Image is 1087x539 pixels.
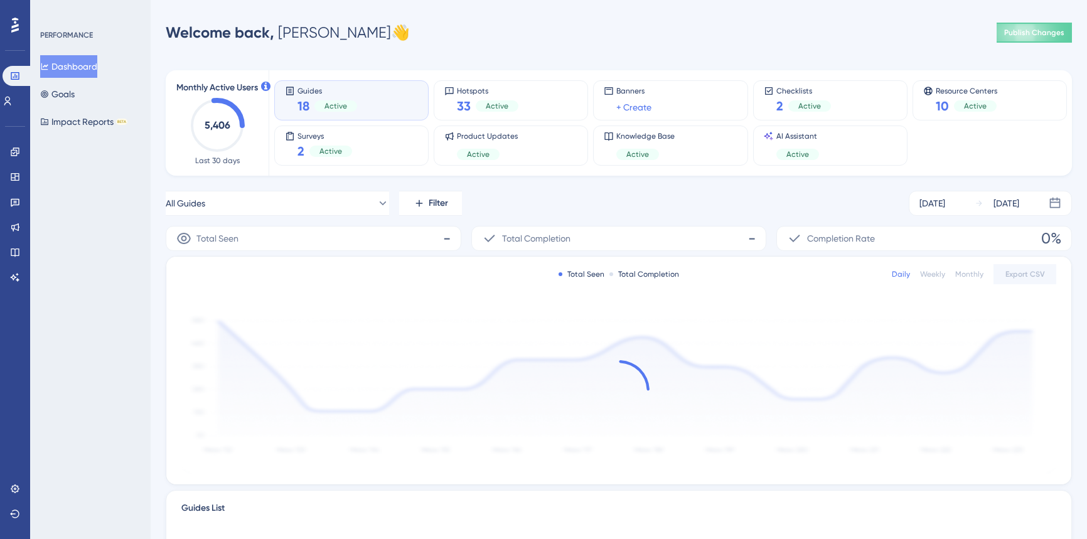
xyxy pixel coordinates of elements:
div: Monthly [955,269,983,279]
div: [DATE] [919,196,945,211]
div: Total Completion [609,269,679,279]
span: Publish Changes [1004,28,1064,38]
span: Completion Rate [807,231,875,246]
span: Resource Centers [936,86,997,95]
button: Impact ReportsBETA [40,110,127,133]
span: Active [324,101,347,111]
span: Checklists [776,86,831,95]
a: + Create [616,100,651,115]
button: Dashboard [40,55,97,78]
div: [DATE] [993,196,1019,211]
button: Publish Changes [997,23,1072,43]
span: Product Updates [457,131,518,141]
button: Export CSV [993,264,1056,284]
span: 0% [1041,228,1061,248]
button: Goals [40,83,75,105]
span: 18 [297,97,309,115]
div: Total Seen [559,269,604,279]
span: Banners [616,86,651,96]
span: All Guides [166,196,205,211]
span: Active [626,149,649,159]
span: 2 [776,97,783,115]
span: 10 [936,97,949,115]
span: Welcome back, [166,23,274,41]
div: PERFORMANCE [40,30,93,40]
span: Monthly Active Users [176,80,258,95]
span: 33 [457,97,471,115]
span: Knowledge Base [616,131,675,141]
span: AI Assistant [776,131,819,141]
div: [PERSON_NAME] 👋 [166,23,410,43]
span: Surveys [297,131,352,140]
span: Active [786,149,809,159]
div: BETA [116,119,127,125]
span: Guides List [181,501,225,523]
span: Total Completion [502,231,570,246]
text: 5,406 [205,119,230,131]
span: Active [467,149,490,159]
span: Guides [297,86,357,95]
span: Active [319,146,342,156]
button: All Guides [166,191,389,216]
span: Export CSV [1005,269,1045,279]
span: Total Seen [196,231,238,246]
span: Hotspots [457,86,518,95]
span: - [748,228,756,248]
button: Filter [399,191,462,216]
div: Daily [892,269,910,279]
span: Active [964,101,987,111]
span: Last 30 days [195,156,240,166]
span: Active [798,101,821,111]
span: 2 [297,142,304,160]
span: - [443,228,451,248]
div: Weekly [920,269,945,279]
span: Active [486,101,508,111]
span: Filter [429,196,448,211]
